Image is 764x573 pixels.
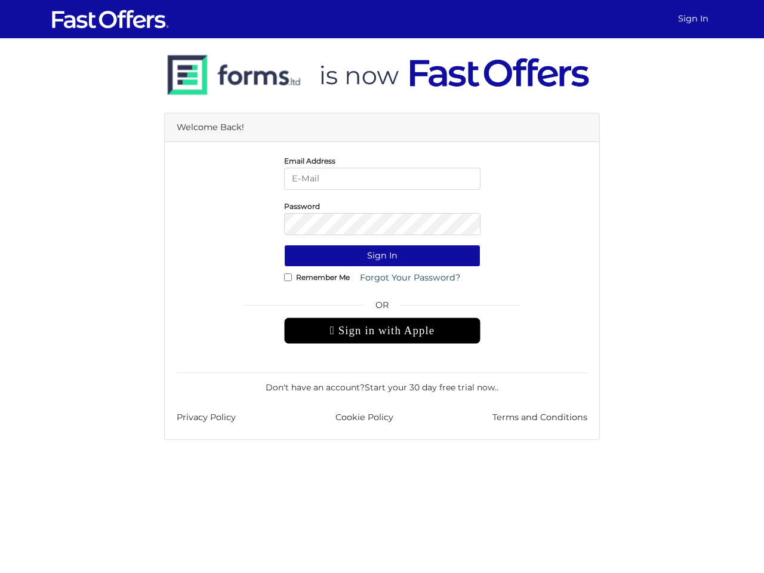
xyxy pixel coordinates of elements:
label: Password [284,205,320,208]
a: Terms and Conditions [492,411,587,424]
div: Welcome Back! [165,113,599,142]
input: E-Mail [284,168,480,190]
a: Forgot Your Password? [352,267,468,289]
a: Sign In [673,7,713,30]
button: Sign In [284,245,480,267]
label: Remember Me [296,276,350,279]
a: Cookie Policy [335,411,393,424]
div: Don't have an account? . [177,372,587,394]
label: Email Address [284,159,335,162]
a: Start your 30 day free trial now. [365,382,497,393]
div: Sign in with Apple [284,318,480,344]
a: Privacy Policy [177,411,236,424]
span: OR [284,298,480,318]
